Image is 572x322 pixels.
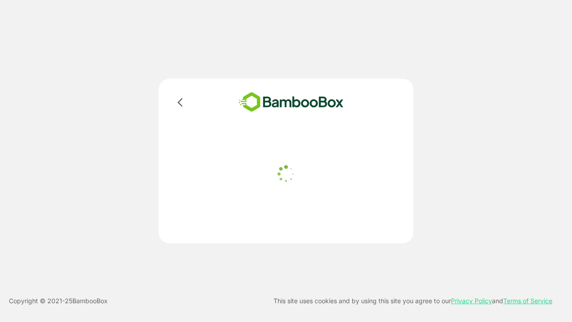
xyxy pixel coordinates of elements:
a: Terms of Service [503,297,552,305]
img: bamboobox [226,89,357,115]
p: This site uses cookies and by using this site you agree to our and [273,296,552,306]
img: loader [275,163,297,185]
a: Privacy Policy [451,297,492,305]
p: Copyright © 2021- 25 BambooBox [9,296,108,306]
